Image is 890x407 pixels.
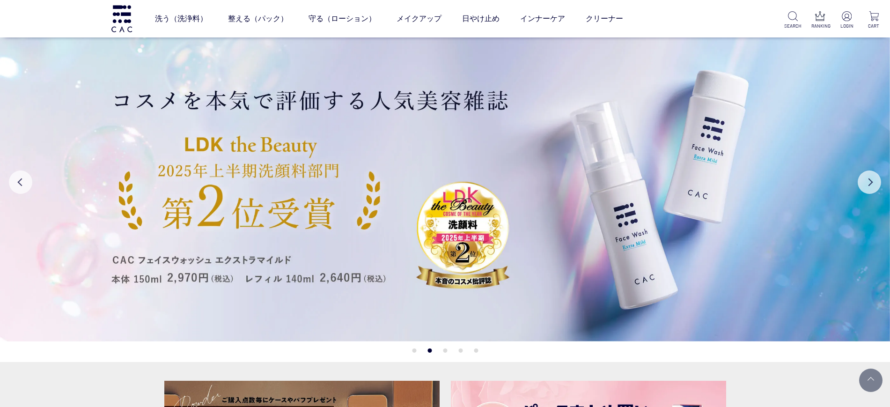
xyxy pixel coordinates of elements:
button: 2 of 5 [427,348,432,353]
a: 整える（パック） [228,6,288,32]
a: 日やけ止め [462,6,500,32]
button: 3 of 5 [443,348,447,353]
p: CART [865,22,883,30]
a: SEARCH [784,11,802,30]
a: 洗う（洗浄料） [155,6,207,32]
button: 5 of 5 [474,348,478,353]
button: 1 of 5 [412,348,416,353]
button: Next [858,170,881,194]
a: クリーナー [586,6,623,32]
button: 4 of 5 [458,348,463,353]
button: Previous [9,170,32,194]
a: 守る（ローション） [309,6,376,32]
p: LOGIN [838,22,855,30]
p: RANKING [811,22,829,30]
a: インナーケア [520,6,565,32]
p: SEARCH [784,22,802,30]
a: メイクアップ [397,6,441,32]
a: CART [865,11,883,30]
a: RANKING [811,11,829,30]
a: LOGIN [838,11,855,30]
img: logo [110,5,133,32]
